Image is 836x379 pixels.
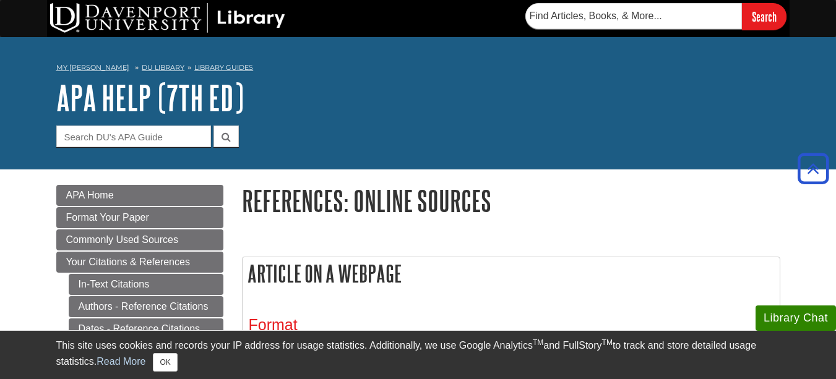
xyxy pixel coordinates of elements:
img: DU Library [50,3,285,33]
h2: Article on a Webpage [243,257,780,290]
a: DU Library [142,63,184,72]
h3: Format [249,316,774,334]
input: Search [742,3,786,30]
span: APA Home [66,190,114,200]
input: Search DU's APA Guide [56,126,211,147]
span: Your Citations & References [66,257,190,267]
form: Searches DU Library's articles, books, and more [525,3,786,30]
a: Back to Top [793,160,833,177]
div: This site uses cookies and records your IP address for usage statistics. Additionally, we use Goo... [56,338,780,372]
button: Close [153,353,177,372]
a: Format Your Paper [56,207,223,228]
nav: breadcrumb [56,59,780,79]
a: APA Home [56,185,223,206]
a: Your Citations & References [56,252,223,273]
button: Library Chat [756,305,836,331]
span: Commonly Used Sources [66,234,178,245]
a: My [PERSON_NAME] [56,62,129,73]
sup: TM [602,338,613,347]
input: Find Articles, Books, & More... [525,3,742,29]
sup: TM [533,338,543,347]
a: Dates - Reference Citations [69,318,223,339]
a: In-Text Citations [69,274,223,295]
a: Library Guides [194,63,253,72]
a: Read More [97,356,145,367]
a: Authors - Reference Citations [69,296,223,317]
h1: References: Online Sources [242,185,780,216]
span: Format Your Paper [66,212,149,223]
a: Commonly Used Sources [56,229,223,250]
a: APA Help (7th Ed) [56,79,244,117]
